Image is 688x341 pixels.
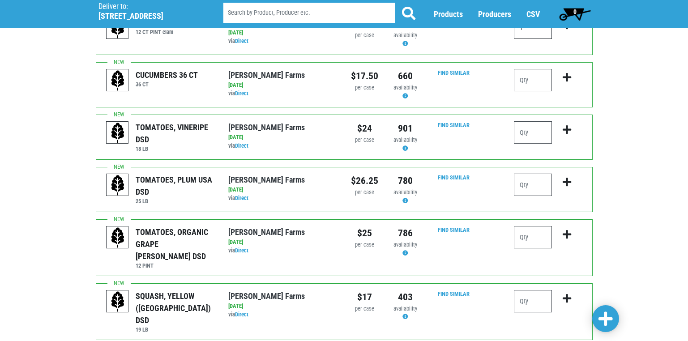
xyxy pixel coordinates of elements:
div: $24 [351,121,378,136]
div: per case [351,136,378,145]
a: Products [434,9,463,19]
span: availability [393,189,417,196]
div: TOMATOES, PLUM USA DSD [136,174,215,198]
div: via [228,247,337,255]
div: [DATE] [228,29,337,37]
a: [PERSON_NAME] Farms [228,70,305,80]
a: [PERSON_NAME] Farms [228,123,305,132]
div: 901 [392,121,419,136]
a: Find Similar [438,69,470,76]
a: Direct [235,247,248,254]
div: per case [351,84,378,92]
input: Qty [514,226,552,248]
div: per case [351,188,378,197]
a: Find Similar [438,290,470,297]
h6: 12 PINT [136,262,215,269]
div: [DATE] [228,302,337,311]
h6: 18 LB [136,145,215,152]
p: Deliver to: [98,2,201,11]
div: $25 [351,226,378,240]
a: Direct [235,195,248,201]
a: Find Similar [438,174,470,181]
img: placeholder-variety-43d6402dacf2d531de610a020419775a.svg [107,122,129,144]
div: TOMATOES, ORGANIC GRAPE [PERSON_NAME] DSD [136,226,215,262]
div: via [228,311,337,319]
div: per case [351,241,378,249]
span: availability [393,241,417,248]
input: Qty [514,17,552,39]
div: 786 [392,226,419,240]
a: Producers [478,9,511,19]
h6: 12 CT PINT clam [136,29,200,35]
a: Direct [235,311,248,318]
div: $17.50 [351,69,378,83]
a: Find Similar [438,122,470,128]
div: per case [351,31,378,40]
input: Search by Product, Producer etc. [223,3,395,23]
a: CSV [526,9,540,19]
a: Direct [235,142,248,149]
span: availability [393,32,417,38]
a: [PERSON_NAME] Farms [228,291,305,301]
div: TOMATOES, VINERIPE DSD [136,121,215,145]
div: [DATE] [228,81,337,90]
div: [DATE] [228,133,337,142]
div: via [228,194,337,203]
a: Find Similar [438,226,470,233]
h6: 25 LB [136,198,215,205]
div: $26.25 [351,174,378,188]
div: 660 [392,69,419,83]
a: [PERSON_NAME] Farms [228,175,305,184]
div: CUCUMBERS 36 CT [136,69,198,81]
input: Qty [514,121,552,144]
div: 403 [392,290,419,304]
div: via [228,142,337,150]
img: placeholder-variety-43d6402dacf2d531de610a020419775a.svg [107,226,129,249]
span: availability [393,136,417,143]
img: placeholder-variety-43d6402dacf2d531de610a020419775a.svg [107,17,129,39]
img: placeholder-variety-43d6402dacf2d531de610a020419775a.svg [107,290,129,313]
img: placeholder-variety-43d6402dacf2d531de610a020419775a.svg [107,174,129,196]
input: Qty [514,290,552,312]
span: availability [393,305,417,312]
a: 0 [555,5,595,23]
h6: 19 LB [136,326,215,333]
img: placeholder-variety-43d6402dacf2d531de610a020419775a.svg [107,69,129,92]
h6: 36 CT [136,81,198,88]
span: availability [393,84,417,91]
div: [DATE] [228,186,337,194]
a: Direct [235,38,248,44]
a: [PERSON_NAME] Farms [228,227,305,237]
div: via [228,37,337,46]
div: per case [351,305,378,313]
h5: [STREET_ADDRESS] [98,11,201,21]
div: [DATE] [228,238,337,247]
span: 0 [573,8,577,15]
div: SQUASH, YELLOW ([GEOGRAPHIC_DATA]) DSD [136,290,215,326]
input: Qty [514,69,552,91]
div: via [228,90,337,98]
a: Direct [235,90,248,97]
div: 780 [392,174,419,188]
div: $17 [351,290,378,304]
input: Qty [514,174,552,196]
